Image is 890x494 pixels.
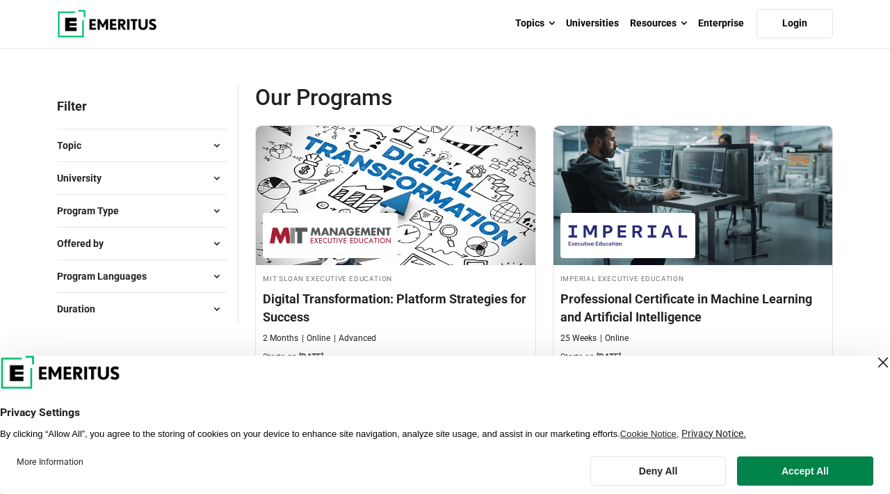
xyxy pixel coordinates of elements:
button: Program Languages [57,266,227,287]
p: Advanced [334,333,376,344]
h4: Imperial Executive Education [560,272,826,284]
p: Filter [57,83,227,129]
span: University [57,170,113,186]
p: 25 Weeks [560,333,597,344]
span: Our Programs [255,83,544,111]
p: Online [600,333,629,344]
span: Program Languages [57,269,158,284]
img: Imperial Executive Education [567,220,688,251]
p: Starts on: [560,351,826,363]
span: Program Type [57,203,130,218]
img: MIT Sloan Executive Education [270,220,391,251]
a: Login [756,9,833,38]
button: Duration [57,298,227,319]
h4: Digital Transformation: Platform Strategies for Success [263,290,528,325]
p: Starts on: [263,351,528,363]
span: [DATE] [299,352,323,362]
a: AI and Machine Learning Course by Imperial Executive Education - August 21, 2025 Imperial Executi... [553,126,833,370]
button: Program Type [57,200,227,221]
span: [DATE] [597,352,621,362]
p: Online [302,333,330,344]
span: Offered by [57,236,115,251]
h4: MIT Sloan Executive Education [263,272,528,284]
button: University [57,168,227,189]
img: Professional Certificate in Machine Learning and Artificial Intelligence | Online AI and Machine ... [553,126,833,265]
h4: Professional Certificate in Machine Learning and Artificial Intelligence [560,290,826,325]
button: Offered by [57,233,227,254]
span: Duration [57,301,106,317]
p: 2 Months [263,333,298,344]
a: Digital Transformation Course by MIT Sloan Executive Education - August 21, 2025 MIT Sloan Execut... [256,126,535,370]
img: Digital Transformation: Platform Strategies for Success | Online Digital Transformation Course [256,126,535,265]
button: Topic [57,135,227,156]
span: Topic [57,138,92,153]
